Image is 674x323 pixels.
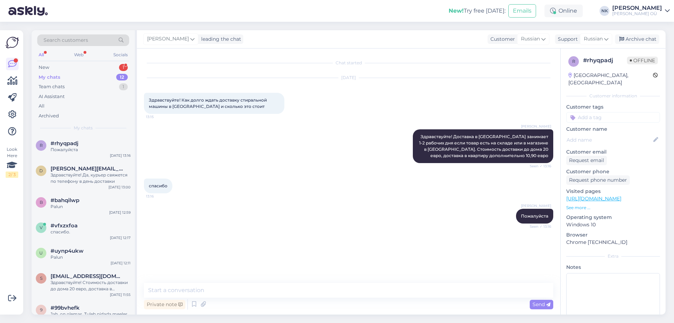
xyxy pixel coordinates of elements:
[627,57,658,64] span: Offline
[508,4,536,18] button: Emails
[51,248,84,254] span: #uynp4ukw
[566,156,607,165] div: Request email
[51,222,78,229] span: #vfxzxfoa
[566,214,660,221] p: Operating system
[566,231,660,239] p: Browser
[51,166,124,172] span: dmitri.weldind@gmail.com
[39,103,45,110] div: All
[40,143,43,148] span: r
[615,34,659,44] div: Archive chat
[566,93,660,99] div: Customer information
[40,225,42,230] span: v
[144,75,553,81] div: [DATE]
[567,136,652,144] input: Add name
[116,74,128,81] div: 12
[488,35,515,43] div: Customer
[51,305,80,311] span: #99bvhefk
[612,5,662,11] div: [PERSON_NAME]
[51,140,78,147] span: #rhyqpadj
[119,83,128,90] div: 1
[6,36,19,49] img: Askly Logo
[6,146,18,178] div: Look Here
[147,35,189,43] span: [PERSON_NAME]
[40,307,42,312] span: 9
[40,276,42,281] span: s
[110,235,131,240] div: [DATE] 12:17
[449,7,464,14] b: New!
[566,168,660,175] p: Customer phone
[37,50,45,59] div: All
[40,200,43,205] span: b
[521,35,540,43] span: Russian
[533,301,550,308] span: Send
[39,168,43,173] span: d
[144,60,553,66] div: Chat started
[419,134,549,158] span: Здравствуйте! Доставка в [GEOGRAPHIC_DATA] занимает 1-2 рабочих дня если товар есть на складе или...
[566,175,630,185] div: Request phone number
[51,147,131,153] div: Пожалуйста
[6,172,18,178] div: 2 / 3
[149,97,268,109] span: Здравствуйте! Как долго ждать доставку стиральной машины в [GEOGRAPHIC_DATA] и сколько это стоит
[572,59,575,64] span: r
[612,11,662,17] div: [PERSON_NAME] OÜ
[544,5,583,17] div: Online
[39,93,65,100] div: AI Assistant
[584,35,603,43] span: Russian
[566,148,660,156] p: Customer email
[566,239,660,246] p: Chrome [TECHNICAL_ID]
[612,5,670,17] a: [PERSON_NAME][PERSON_NAME] OÜ
[600,6,609,16] div: NK
[149,183,167,188] span: спасибо
[51,204,131,210] div: Palun
[39,112,59,119] div: Archived
[51,172,131,185] div: Здравствуйте! Да, курьер свяжется по телефону в день доставки
[73,50,85,59] div: Web
[521,213,548,219] span: Пожалуйста
[568,72,653,86] div: [GEOGRAPHIC_DATA], [GEOGRAPHIC_DATA]
[74,125,93,131] span: My chats
[566,205,660,211] p: See more ...
[109,210,131,215] div: [DATE] 12:59
[110,292,131,297] div: [DATE] 11:55
[110,153,131,158] div: [DATE] 13:16
[146,114,172,119] span: 13:15
[521,124,551,129] span: [PERSON_NAME]
[566,188,660,195] p: Visited pages
[44,37,88,44] span: Search customers
[566,221,660,228] p: Windows 10
[51,254,131,260] div: Palun
[111,260,131,266] div: [DATE] 12:11
[566,125,660,133] p: Customer name
[51,279,131,292] div: Здравствуйте! Стоимость доставки до дома 20 евро, доставка в квартиру и вывоз старой техники к со...
[39,250,43,256] span: u
[566,112,660,123] input: Add a tag
[583,56,627,65] div: # rhyqpadj
[449,7,505,15] div: Try free [DATE]:
[521,203,551,208] span: [PERSON_NAME]
[51,229,131,235] div: спасибо.
[566,195,621,202] a: [URL][DOMAIN_NAME]
[39,74,60,81] div: My chats
[525,163,551,169] span: Seen ✓ 13:16
[566,253,660,259] div: Extra
[525,224,551,229] span: Seen ✓ 13:16
[144,300,185,309] div: Private note
[112,50,129,59] div: Socials
[198,35,241,43] div: leading the chat
[51,273,124,279] span: solncevan@mail.ru
[108,185,131,190] div: [DATE] 13:00
[39,83,65,90] div: Team chats
[566,103,660,111] p: Customer tags
[146,194,172,199] span: 13:16
[555,35,578,43] div: Support
[119,64,128,71] div: 1
[566,264,660,271] p: Notes
[51,197,79,204] span: #bahqilwp
[39,64,49,71] div: New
